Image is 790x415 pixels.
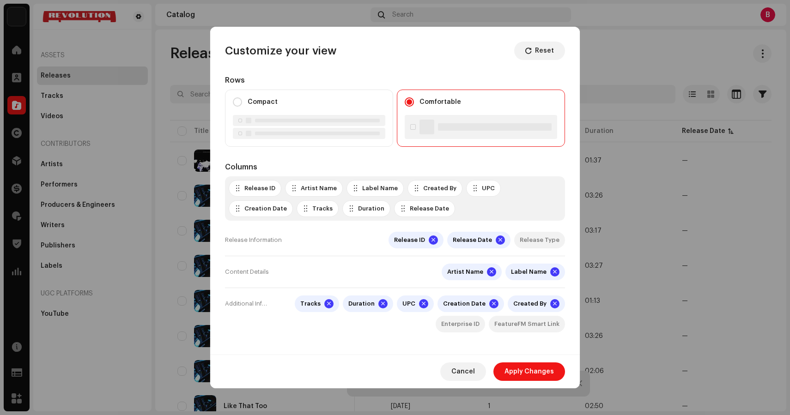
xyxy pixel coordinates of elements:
div: Release ID [394,236,425,244]
div: Artist Name [447,268,483,276]
div: Release Date [410,205,449,212]
div: Tracks [300,300,321,307]
button: Cancel [440,362,486,381]
div: Customize your view [225,43,337,58]
div: Columns [225,162,565,173]
label: Compact [248,96,278,108]
div: Created By [423,185,456,192]
button: Reset [514,42,565,60]
span: Cancel [451,362,475,381]
div: Label Name [511,268,547,276]
div: Creation Date [244,205,287,212]
div: UPC [402,300,415,307]
div: Created By [513,300,547,307]
div: Content Details [225,264,269,280]
div: Enterprise ID [441,320,480,328]
div: Label Name [362,185,398,192]
div: Release Information [225,232,282,248]
div: FeatureFM Smart Link [494,320,559,328]
div: Release ID [244,185,275,192]
div: Duration [358,205,384,212]
div: Artist Name [301,185,337,192]
div: Additional Information [225,295,270,332]
label: Comfortable [419,96,461,108]
div: Tracks [312,205,333,212]
div: Duration [348,300,375,307]
div: Rows [225,75,565,86]
button: Apply Changes [493,362,565,381]
div: Creation Date [443,300,486,307]
div: Release Type [520,236,559,244]
span: Reset [535,42,554,60]
div: UPC [482,185,495,192]
div: Release Date [453,236,492,244]
span: Apply Changes [504,362,554,381]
